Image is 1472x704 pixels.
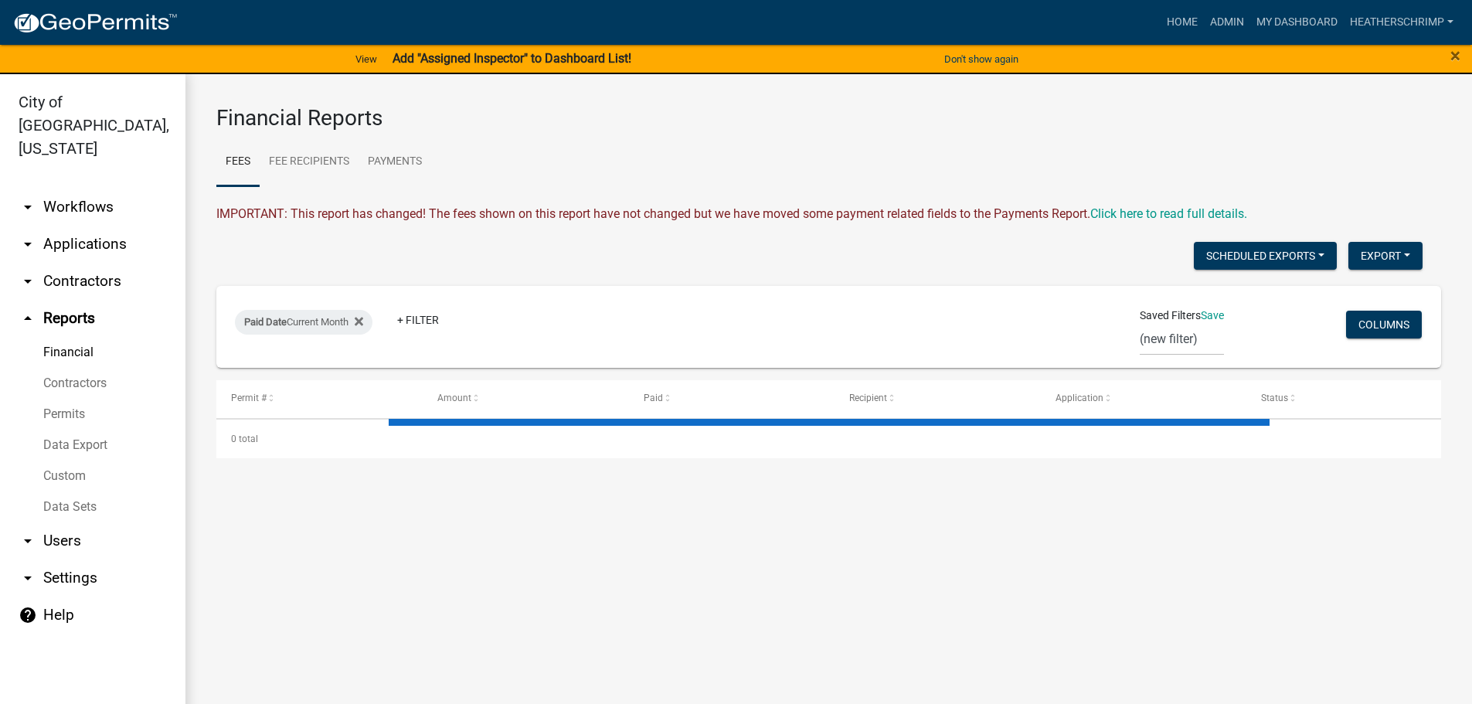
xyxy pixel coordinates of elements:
[628,380,835,417] datatable-header-cell: Paid
[1041,380,1247,417] datatable-header-cell: Application
[423,380,629,417] datatable-header-cell: Amount
[1346,311,1422,338] button: Columns
[216,380,423,417] datatable-header-cell: Permit #
[1194,242,1337,270] button: Scheduled Exports
[1161,8,1204,37] a: Home
[216,138,260,187] a: Fees
[1201,309,1224,321] a: Save
[437,393,471,403] span: Amount
[1056,393,1103,403] span: Application
[1090,206,1247,221] wm-modal-confirm: Upcoming Changes to Daily Fees Report
[231,393,267,403] span: Permit #
[1246,380,1453,417] datatable-header-cell: Status
[1450,46,1460,65] button: Close
[1348,242,1423,270] button: Export
[216,105,1441,131] h3: Financial Reports
[19,272,37,291] i: arrow_drop_down
[938,46,1025,72] button: Don't show again
[260,138,359,187] a: Fee Recipients
[216,205,1441,223] div: IMPORTANT: This report has changed! The fees shown on this report have not changed but we have mo...
[1450,45,1460,66] span: ×
[19,569,37,587] i: arrow_drop_down
[849,393,887,403] span: Recipient
[19,532,37,550] i: arrow_drop_down
[644,393,663,403] span: Paid
[1090,206,1247,221] a: Click here to read full details.
[359,138,431,187] a: Payments
[1204,8,1250,37] a: Admin
[1250,8,1344,37] a: My Dashboard
[1344,8,1460,37] a: heatherschrimp
[19,309,37,328] i: arrow_drop_up
[385,306,451,334] a: + Filter
[1261,393,1288,403] span: Status
[349,46,383,72] a: View
[216,420,1441,458] div: 0 total
[835,380,1041,417] datatable-header-cell: Recipient
[393,51,631,66] strong: Add "Assigned Inspector" to Dashboard List!
[19,235,37,253] i: arrow_drop_down
[1140,308,1201,324] span: Saved Filters
[19,606,37,624] i: help
[244,316,287,328] span: Paid Date
[19,198,37,216] i: arrow_drop_down
[235,310,372,335] div: Current Month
